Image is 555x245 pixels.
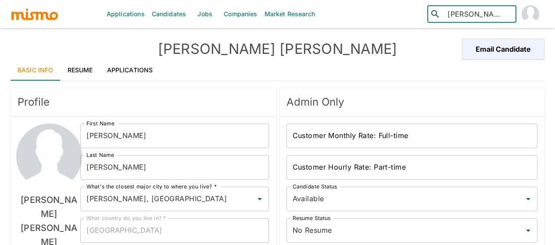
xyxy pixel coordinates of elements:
[86,183,217,190] label: What's the closest major city to where you live? *
[18,95,269,109] span: Profile
[293,183,337,190] label: Candidate Status
[11,7,59,21] img: logo
[86,151,114,159] label: Last Name
[444,8,512,20] input: Candidate search
[86,214,166,222] label: What country do you live in? *
[522,5,539,23] img: Maia Reyes
[61,60,100,81] a: Resume
[254,193,266,205] button: Open
[462,39,544,60] button: Email Candidate
[100,60,160,81] a: Applications
[286,95,538,109] span: Admin Only
[522,224,534,237] button: Open
[293,214,331,222] label: Resume Status
[16,124,82,189] img: Andres Vargas
[522,193,534,205] button: Open
[144,40,411,58] h4: [PERSON_NAME] [PERSON_NAME]
[11,60,61,81] a: Basic Info
[86,120,115,127] label: First Name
